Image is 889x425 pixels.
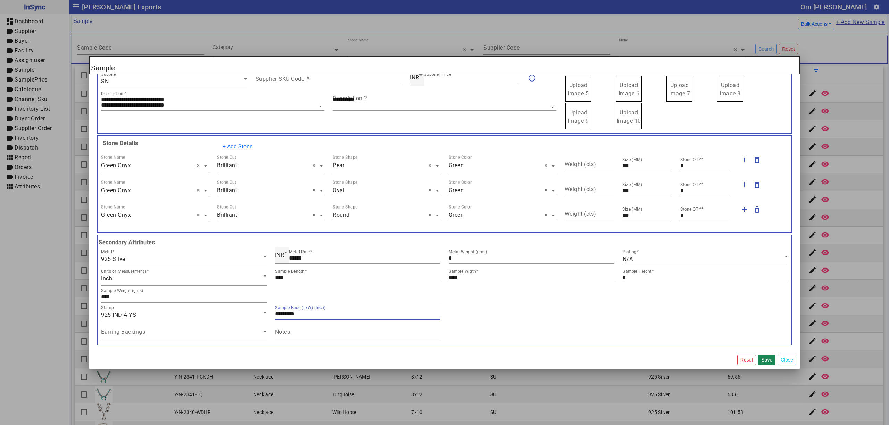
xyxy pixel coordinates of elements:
[720,82,741,97] span: Upload Image 8
[544,162,550,170] span: Clear all
[565,161,596,168] mat-label: Weight (cts)
[618,82,640,97] span: Upload Image 6
[740,205,749,214] mat-icon: add
[197,211,202,220] span: Clear all
[737,355,756,365] button: Reset
[101,305,114,310] mat-label: Stamp
[101,179,125,185] div: Stone Name
[449,154,472,161] div: Stone Color
[333,179,358,185] div: Stone Shape
[753,181,761,189] mat-icon: delete_outline
[544,186,550,195] span: Clear all
[217,154,236,161] div: Stone Cut
[101,328,145,335] mat-label: Earring Backings
[428,186,434,195] span: Clear all
[333,95,367,102] mat-label: Description 2
[410,74,419,81] span: INR
[424,72,451,77] mat-label: Supplier Price
[568,82,589,97] span: Upload Image 5
[101,72,117,77] mat-label: Supplier
[101,312,136,318] span: 925 INDIA YS
[218,140,257,153] button: + Add Stone
[101,249,112,254] mat-label: Metal
[428,211,434,220] span: Clear all
[101,204,125,210] div: Stone Name
[312,162,318,170] span: Clear all
[428,162,434,170] span: Clear all
[312,186,318,195] span: Clear all
[753,205,761,214] mat-icon: delete_outline
[568,109,589,124] span: Upload Image 9
[289,249,310,254] mat-label: Metal Rate
[622,157,642,162] mat-label: Size (MM)
[622,207,642,212] mat-label: Size (MM)
[669,82,690,97] span: Upload Image 7
[449,249,487,254] mat-label: Metal Weight (gms)
[740,181,749,189] mat-icon: add
[101,275,112,282] span: Inch
[623,249,637,254] mat-label: Plating
[680,207,701,212] mat-label: Stone QTY
[312,211,318,220] span: Clear all
[101,78,109,85] span: SN
[617,109,641,124] span: Upload Image 10
[275,269,305,274] mat-label: Sample Length
[758,355,775,365] button: Save
[544,211,550,220] span: Clear all
[101,140,138,146] b: Stone Details
[97,238,792,247] b: Secondary Attributes
[449,269,476,274] mat-label: Sample Width
[217,179,236,185] div: Stone Cut
[101,256,127,262] span: 925 Silver
[256,76,310,82] mat-label: Supplier SKU Code #
[333,154,358,161] div: Stone Shape
[275,305,326,310] mat-label: Sample Face (LxW) (Inch)
[680,182,701,187] mat-label: Stone QTY
[449,179,472,185] div: Stone Color
[275,252,284,258] span: INR
[449,204,472,210] div: Stone Color
[778,355,796,365] button: Close
[565,211,596,217] mat-label: Weight (cts)
[333,204,358,210] div: Stone Shape
[89,56,800,74] h2: Sample
[101,288,143,293] mat-label: Sample Weight (gms)
[680,157,701,162] mat-label: Stone QTY
[740,156,749,164] mat-icon: add
[197,162,202,170] span: Clear all
[623,269,651,274] mat-label: Sample Height
[622,182,642,187] mat-label: Size (MM)
[101,269,147,274] mat-label: Units of Measurements
[197,186,202,195] span: Clear all
[753,156,761,164] mat-icon: delete_outline
[623,256,633,262] span: N/A
[101,154,125,161] div: Stone Name
[528,74,536,82] mat-icon: add_circle_outline
[101,91,127,96] mat-label: Description 1
[565,186,596,192] mat-label: Weight (cts)
[275,328,290,335] mat-label: Notes
[217,204,236,210] div: Stone Cut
